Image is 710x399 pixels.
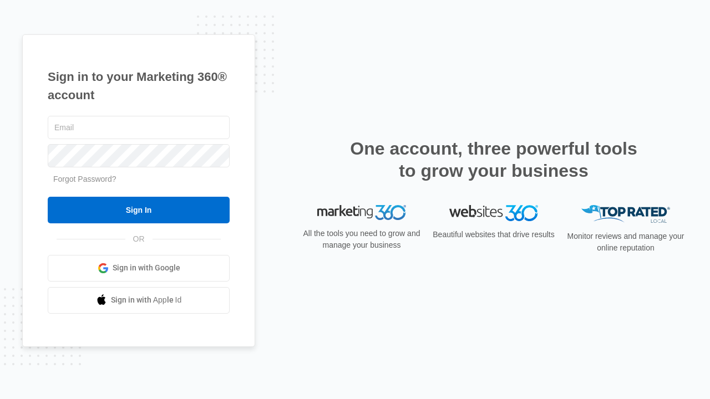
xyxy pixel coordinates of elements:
[48,68,230,104] h1: Sign in to your Marketing 360® account
[347,137,641,182] h2: One account, three powerful tools to grow your business
[581,205,670,223] img: Top Rated Local
[48,116,230,139] input: Email
[449,205,538,221] img: Websites 360
[432,229,556,241] p: Beautiful websites that drive results
[300,228,424,251] p: All the tools you need to grow and manage your business
[53,175,116,183] a: Forgot Password?
[111,294,182,306] span: Sign in with Apple Id
[113,262,180,274] span: Sign in with Google
[48,255,230,282] a: Sign in with Google
[48,197,230,223] input: Sign In
[564,231,688,254] p: Monitor reviews and manage your online reputation
[125,233,153,245] span: OR
[48,287,230,314] a: Sign in with Apple Id
[317,205,406,221] img: Marketing 360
